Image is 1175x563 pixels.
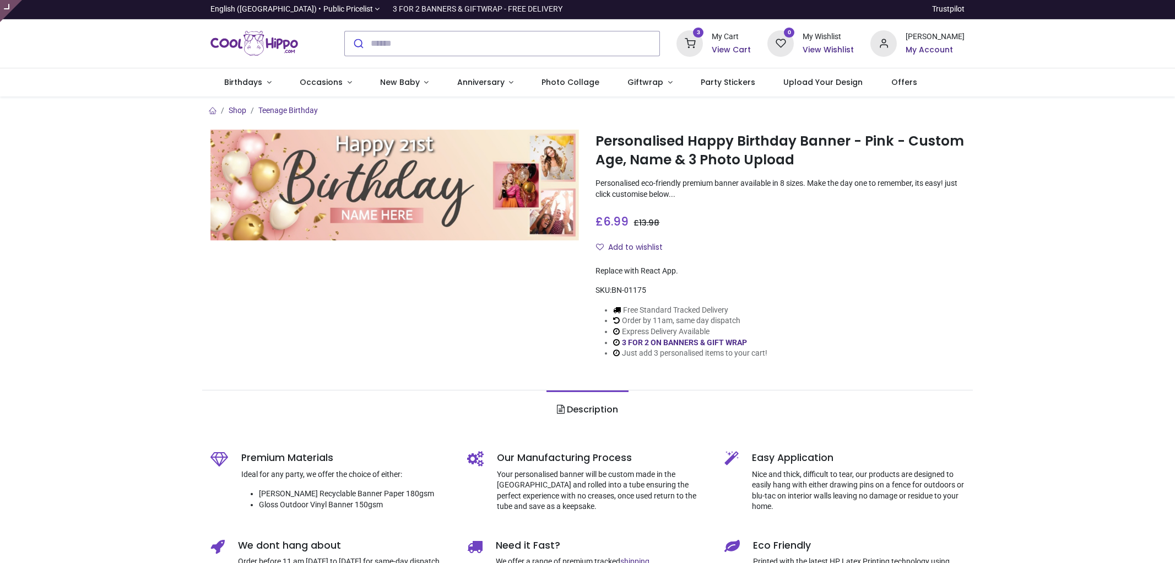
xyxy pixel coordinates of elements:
[613,315,767,326] li: Order by 11am, same day dispatch
[595,285,965,296] div: SKU:
[693,28,703,38] sup: 3
[712,45,751,56] a: View Cart
[614,68,687,97] a: Giftwrap
[932,4,965,15] a: Trustpilot
[380,77,420,88] span: New Baby
[803,45,854,56] a: View Wishlist
[238,539,451,553] h5: We dont hang about
[300,77,343,88] span: Occasions
[676,38,703,47] a: 3
[210,130,580,240] img: Personalised Happy Birthday Banner - Pink - Custom Age, Name & 3 Photo Upload
[496,539,708,553] h5: Need it Fast?
[613,305,767,316] li: Free Standard Tracked Delivery
[224,77,262,88] span: Birthdays
[443,68,528,97] a: Anniversary
[595,238,672,257] button: Add to wishlistAdd to wishlist
[258,106,318,115] a: Teenage Birthday
[210,68,286,97] a: Birthdays
[767,38,794,47] a: 0
[229,106,246,115] a: Shop
[784,28,794,38] sup: 0
[639,217,659,228] span: 13.98
[891,77,917,88] span: Offers
[622,338,747,347] a: 3 FOR 2 ON BANNERS & GIFT WRAP
[712,31,751,42] div: My Cart
[701,77,755,88] span: Party Stickers
[457,77,505,88] span: Anniversary
[603,213,629,229] span: 6.99
[210,28,299,59] a: Logo of Cool Hippo
[285,68,366,97] a: Occasions
[393,4,562,15] div: 3 FOR 2 BANNERS & GIFTWRAP - FREE DELIVERY
[752,469,965,512] p: Nice and thick, difficult to tear, our products are designed to easily hang with either drawing p...
[259,489,451,500] li: [PERSON_NAME] Recyclable Banner Paper 180gsm
[542,77,599,88] span: Photo Collage
[596,243,604,251] i: Add to wishlist
[366,68,443,97] a: New Baby
[906,31,965,42] div: [PERSON_NAME]
[633,217,659,228] span: £
[627,77,663,88] span: Giftwrap
[752,451,965,465] h5: Easy Application
[497,469,708,512] p: Your personalised banner will be custom made in the [GEOGRAPHIC_DATA] and rolled into a tube ensu...
[241,469,451,480] p: Ideal for any party, we offer the choice of either:
[906,45,965,56] a: My Account
[210,28,299,59] img: Cool Hippo
[345,31,371,56] button: Submit
[613,326,767,337] li: Express Delivery Available
[783,77,863,88] span: Upload Your Design
[595,178,965,200] p: Personalised eco-friendly premium banner available in 8 sizes. Make the day one to remember, its ...
[803,31,854,42] div: My Wishlist
[613,348,767,359] li: Just add 3 personalised items to your cart!
[259,500,451,511] li: Gloss Outdoor Vinyl Banner 150gsm
[611,286,646,294] span: BN-01175
[497,451,708,465] h5: Our Manufacturing Process
[753,539,965,553] h5: Eco Friendly
[546,390,629,429] a: Description
[323,4,373,15] span: Public Pricelist
[595,213,629,229] span: £
[595,266,965,277] div: Replace with React App.
[210,4,380,15] a: English ([GEOGRAPHIC_DATA]) •Public Pricelist
[241,451,451,465] h5: Premium Materials
[595,132,965,170] h1: Personalised Happy Birthday Banner - Pink - Custom Age, Name & 3 Photo Upload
